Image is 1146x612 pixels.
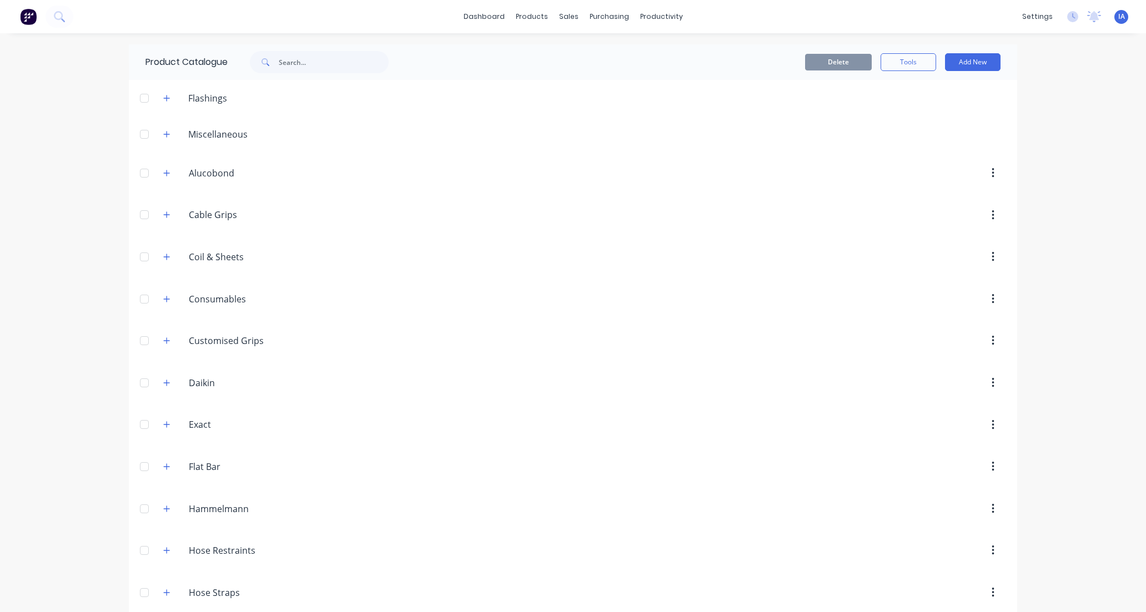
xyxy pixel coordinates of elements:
div: Miscellaneous [179,128,257,141]
img: Factory [20,8,37,25]
button: Delete [805,54,872,70]
div: Product Catalogue [129,44,228,80]
div: products [510,8,554,25]
input: Enter category name [189,250,320,264]
input: Enter category name [189,418,320,431]
span: IA [1118,12,1125,22]
input: Enter category name [189,292,320,306]
input: Search... [279,51,389,73]
input: Enter category name [189,586,320,599]
input: Enter category name [189,460,320,473]
div: productivity [635,8,688,25]
input: Enter category name [189,166,320,180]
div: Flashings [179,92,236,105]
input: Enter category name [189,376,320,390]
input: Enter category name [189,334,320,347]
div: sales [554,8,584,25]
input: Enter category name [189,544,320,557]
a: dashboard [458,8,510,25]
button: Tools [881,53,936,71]
div: settings [1017,8,1058,25]
button: Add New [945,53,1001,71]
input: Enter category name [189,502,320,515]
input: Enter category name [189,208,320,221]
div: purchasing [584,8,635,25]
